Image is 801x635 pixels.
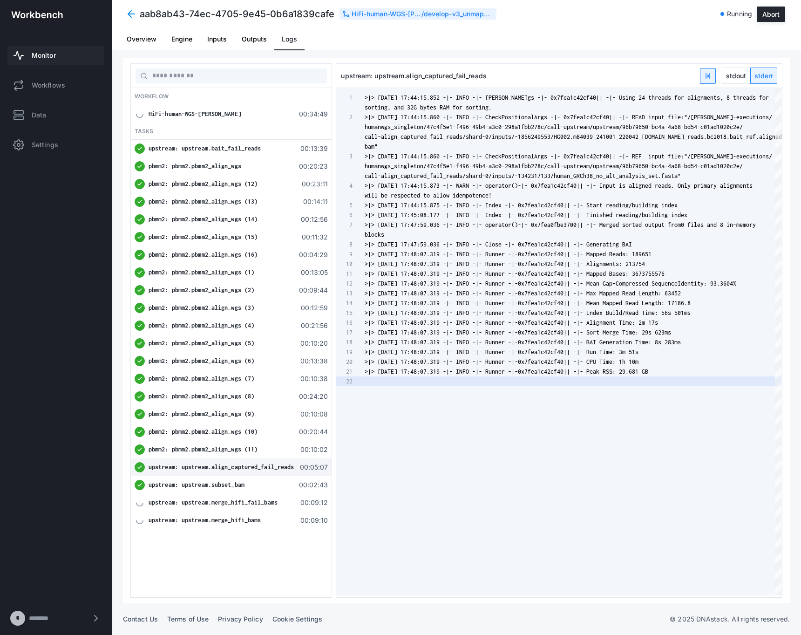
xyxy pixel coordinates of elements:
[518,251,652,258] span: 0x7fea1c42cf40|| -|- Mapped Reads: 189651
[149,180,258,187] span: pbmm2: pbmm2.pbmm2_align_wgs (12)
[336,220,353,230] div: 7
[298,268,328,277] span: 00:13:05
[365,290,518,297] span: >|> [DATE] 17:48:07.319 -|- INFO -|- Runner -|-
[336,93,353,102] div: 1
[149,216,258,223] span: pbmm2: pbmm2.pbmm2_align_wgs (14)
[528,172,681,179] span: 2317133/human_GRCh38_no_alt_analysis_set.fasta"
[149,481,244,488] span: upstream: upstream.subset_bam
[127,36,156,42] span: Overview
[298,303,328,313] span: 00:12:59
[149,304,254,311] span: pbmm2: pbmm2.pbmm2_align_wgs (3)
[336,200,353,210] div: 5
[298,197,328,206] span: 00:14:11
[149,375,254,382] span: pbmm2: pbmm2.pbmm2_align_wgs (7)
[298,480,328,490] span: 00:02:43
[298,392,328,401] span: 00:24:20
[365,192,492,199] span: will be respected to allow idempotence!
[365,309,518,316] span: >|> [DATE] 17:48:07.319 -|- INFO -|- Runner -|-
[336,318,353,328] div: 16
[518,358,638,365] span: 0x7fea1c42cf40|| -|- CPU Time: 1h 10m
[722,68,750,83] span: stdout
[149,357,254,364] span: pbmm2: pbmm2.pbmm2_align_wgs (6)
[149,464,294,471] span: upstream: upstream.align_captured_fail_reads
[336,308,353,318] div: 15
[365,202,521,209] span: >|> [DATE] 17:44:15.875 -|- INFO -|- Index -|- 0
[336,328,353,337] div: 17
[298,498,328,507] span: 00:09:12
[684,114,772,121] span: "/[PERSON_NAME]-executions/
[7,76,104,95] a: Workflows
[336,269,353,279] div: 11
[365,172,528,179] span: call-align_captured_fail_reads/shard-0/inputs/-134
[32,110,46,120] span: Data
[681,300,691,307] span: 6.8
[298,109,328,119] span: 00:34:49
[518,300,681,307] span: 0x7fea1c42cf40|| -|- Mean Mapped Read Length: 1718
[518,280,678,287] span: 0x7fea1c42cf40|| -|- Mean Gap-Compressed Sequence
[298,144,328,153] span: 00:13:39
[424,9,494,19] div: develop-v3_unmapped
[365,358,518,365] span: >|> [DATE] 17:48:07.319 -|- INFO -|- Runner -|-
[7,106,104,124] a: Data
[149,145,261,152] span: upstream: upstream.bait_fail_reads
[691,94,769,101] span: lignments, 8 threads for
[518,368,648,375] span: 0x7fea1c42cf40|| -|- Peak RSS: 29.681 GB
[149,340,254,347] span: pbmm2: pbmm2.pbmm2_align_wgs (5)
[365,270,518,277] span: >|> [DATE] 17:48:07.319 -|- INFO -|- Runner -|-
[336,181,353,191] div: 4
[149,499,278,506] span: upstream: upstream.merge_hifi_fail_bams
[365,104,492,111] span: sorting, and 32G bytes RAM for sorting.
[352,9,421,19] div: HiFi-human-WGS-[PERSON_NAME]
[336,259,353,269] div: 10
[336,347,353,357] div: 19
[751,68,777,83] span: stderr
[298,356,328,366] span: 00:13:38
[518,270,665,277] span: 0x7fea1c42cf40|| -|- Mapped Bases: 3673755576
[149,110,241,117] span: HiFi-human-WGS-[PERSON_NAME]
[298,250,328,259] span: 00:04:29
[149,446,258,453] span: pbmm2: pbmm2.pbmm2_align_wgs (11)
[149,517,261,524] span: upstream: upstream.merge_hifi_bams
[218,615,263,623] a: Privacy Policy
[131,88,332,105] div: Workflow
[149,322,254,329] span: pbmm2: pbmm2.pbmm2_align_wgs (4)
[298,179,328,189] span: 00:23:11
[298,232,328,242] span: 00:11:32
[336,239,353,249] div: 8
[365,182,518,189] span: >|> [DATE] 17:44:15.873 -|- WARN -|- operator()
[32,81,65,90] span: Workflows
[149,251,258,258] span: pbmm2: pbmm2.pbmm2_align_wgs (16)
[32,51,56,60] span: Monitor
[691,123,743,130] span: 54-c01ad1020c2e/
[272,615,323,623] a: Cookie Settings
[365,241,521,248] span: >|> [DATE] 17:47:59.036 -|- INFO -|- Close -|- 0
[521,241,632,248] span: x7fea1c42cf40|| -|- Generating BAI
[518,329,671,336] span: 0x7fea1c42cf40|| -|- Sort Merge Time: 29s 623ms
[691,163,743,170] span: 54-c01ad1020c2e/
[207,36,227,42] span: Inputs
[684,153,772,160] span: "/[PERSON_NAME]-executions/
[365,280,518,287] span: >|> [DATE] 17:48:07.319 -|- INFO -|- Runner -|-
[7,136,104,154] a: Settings
[298,215,328,224] span: 00:12:56
[521,212,684,218] span: x7fea1c42cf40|| -|- Finished reading/building inde
[336,376,353,386] div: 22
[518,221,681,228] span: -|- 0x7fea0fbe3700|| -|- Merged sorted output from
[298,463,328,472] span: 00:05:07
[7,46,104,65] a: Monitor
[365,114,521,121] span: >|> [DATE] 17:44:15.860 -|- INFO -|- CheckPositi
[365,368,518,375] span: >|> [DATE] 17:48:07.319 -|- INFO -|- Runner -|-
[298,286,328,295] span: 00:09:44
[336,288,353,298] div: 13
[518,348,638,355] span: 0x7fea1c42cf40|| -|- Run Time: 3m 51s
[521,114,684,121] span: onalArgs -|- 0x7fea1c42cf40|| -|- READ input file:
[365,94,528,101] span: >|> [DATE] 17:44:15.852 -|- INFO -|- [PERSON_NAME]
[365,153,521,160] span: >|> [DATE] 17:44:15.860 -|- INFO -|- CheckPositi
[365,339,518,346] span: >|> [DATE] 17:48:07.319 -|- INFO -|- Runner -|-
[298,339,328,348] span: 00:10:20
[365,133,528,140] span: call-align_captured_fail_reads/shard-0/inputs/-185
[298,374,328,383] span: 00:10:38
[298,410,328,419] span: 00:10:08
[365,123,528,130] span: humanwgs_singleton/47c4f5e1-f496-49b4-a3c0-298a1fb
[336,112,353,122] div: 2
